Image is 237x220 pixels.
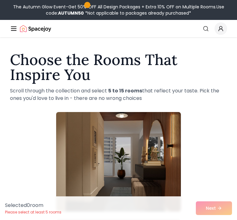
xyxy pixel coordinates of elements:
span: Use code: [46,4,224,16]
p: Selected 0 room [5,202,61,209]
p: Please select at least 5 rooms [5,210,61,215]
b: AUTUMN50 [58,10,84,16]
strong: 5 to 15 rooms [108,87,142,94]
nav: Global [10,20,227,37]
p: Scroll through the collection and select that reflect your taste. Pick the ones you'd love to liv... [10,87,227,102]
div: The Autumn Glow Event-Get 50% OFF All Design Packages + Extra 10% OFF on Multiple Rooms. [2,4,235,16]
span: *Not applicable to packages already purchased* [84,10,191,16]
img: Spacejoy Logo [20,22,51,35]
a: Spacejoy [20,22,51,35]
img: Room room-1 [56,112,181,212]
h1: Choose the Rooms That Inspire You [10,52,227,82]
